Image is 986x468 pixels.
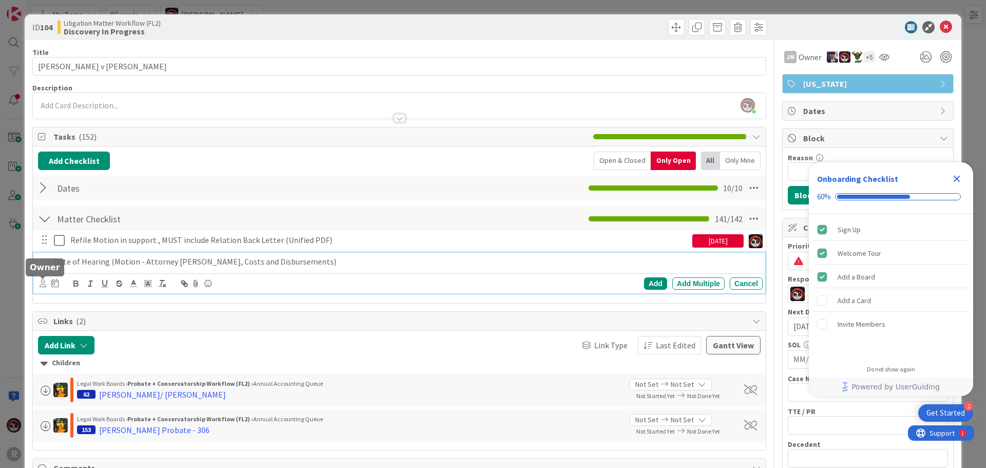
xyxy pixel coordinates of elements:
[788,407,816,416] label: TTE / PR
[99,424,210,436] div: [PERSON_NAME] Probate - 306
[22,2,47,14] span: Support
[741,98,755,113] img: efyPljKj6gaW2F5hrzZcLlhqqXRxmi01.png
[53,383,68,397] img: MR
[77,390,96,399] div: 62
[867,365,915,373] div: Do not show again
[817,192,965,201] div: Checklist progress: 60%
[799,51,822,63] span: Owner
[851,381,940,393] span: Powered by UserGuiding
[720,152,761,170] div: Only Mine
[809,162,973,396] div: Checklist Container
[594,339,628,351] span: Link Type
[651,152,696,170] div: Only Open
[784,51,797,63] div: JM
[671,379,694,390] span: Not Set
[817,192,831,201] div: 60%
[53,210,285,228] input: Add Checklist...
[635,415,658,425] span: Not Set
[723,182,743,194] span: 10 / 10
[41,358,758,369] div: Children
[54,256,759,268] p: Date of Hearing (Motion - Attorney [PERSON_NAME], Costs and Disbursements)
[636,392,675,400] span: Not Started Yet
[803,78,935,90] span: [US_STATE]
[127,415,253,423] b: Probate + Conservatorship Workflow (FL2) ›
[644,277,667,290] div: Add
[53,179,285,197] input: Add Checklist...
[813,266,969,288] div: Add a Board is complete.
[827,51,838,63] img: ML
[64,19,161,27] span: Litigation Matter Workflow (FL2)
[76,316,86,326] span: ( 2 )
[638,336,701,354] button: Last Edited
[64,27,161,35] b: Discovery In Progress
[809,378,973,396] div: Footer
[687,392,720,400] span: Not Done Yet
[53,315,747,327] span: Links
[949,171,965,187] div: Close Checklist
[788,341,948,348] div: SOL
[692,234,744,248] div: [DATE]
[70,234,688,246] p: Refile Motion in support , MUST include Relation Back Letter (Unified PDF)
[32,57,766,76] input: type card name here...
[803,132,935,144] span: Block
[636,427,675,435] span: Not Started Yet
[838,223,861,236] div: Sign Up
[77,415,127,423] span: Legal Work Boards ›
[671,415,694,425] span: Not Set
[32,83,72,92] span: Description
[803,221,935,234] span: Custom Fields
[803,105,935,117] span: Dates
[926,408,965,418] div: Get Started
[127,380,253,387] b: Probate + Conservatorship Workflow (FL2) ›
[594,152,651,170] div: Open & Closed
[38,336,94,354] button: Add Link
[99,388,226,401] div: [PERSON_NAME]/ [PERSON_NAME]
[30,263,60,272] h5: Owner
[838,318,885,330] div: Invite Members
[813,242,969,265] div: Welcome Tour is complete.
[813,218,969,241] div: Sign Up is complete.
[839,51,850,63] img: JS
[918,404,973,422] div: Open Get Started checklist, remaining modules: 2
[838,247,881,259] div: Welcome Tour
[77,425,96,434] div: 153
[701,152,720,170] div: All
[788,374,832,383] label: Case Number
[793,351,942,368] input: MM/DD/YYYY
[749,234,763,248] img: JS
[672,277,725,290] div: Add Multiple
[53,4,56,12] div: 1
[687,427,720,435] span: Not Done Yet
[790,287,805,301] img: JS
[253,380,323,387] span: Annual Accounting Queue
[964,402,973,411] div: 2
[838,271,875,283] div: Add a Board
[32,48,49,57] label: Title
[656,339,695,351] span: Last Edited
[77,380,127,387] span: Legal Work Boards ›
[809,214,973,359] div: Checklist items
[793,318,942,335] input: MM/DD/YYYY
[715,213,743,225] span: 141 / 142
[788,153,813,162] label: Reason
[253,415,323,423] span: Annual Accounting Queue
[40,22,52,32] b: 104
[813,313,969,335] div: Invite Members is incomplete.
[788,186,823,204] button: Block
[730,277,763,290] div: Cancel
[32,21,52,33] span: ID
[53,130,588,143] span: Tasks
[817,173,898,185] div: Onboarding Checklist
[635,379,658,390] span: Not Set
[53,418,68,433] img: MR
[864,51,875,63] div: + 5
[851,51,863,63] img: NC
[788,242,948,250] div: Priority
[706,336,761,354] button: Gantt View
[79,132,97,142] span: ( 152 )
[38,152,110,170] button: Add Checklist
[838,294,871,307] div: Add a Card
[788,275,948,283] div: Responsible Paralegal
[813,289,969,312] div: Add a Card is incomplete.
[788,440,821,449] label: Decedent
